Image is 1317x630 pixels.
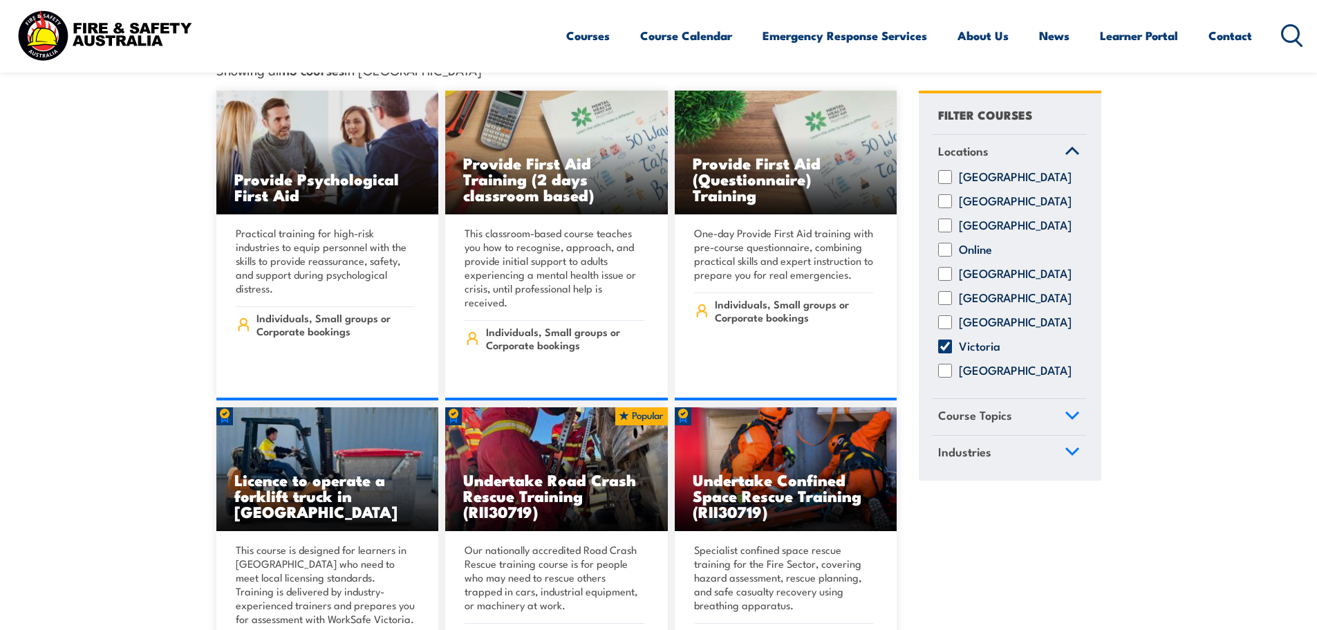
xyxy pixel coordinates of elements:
a: Learner Portal [1100,17,1178,54]
a: Course Topics [932,399,1086,435]
h3: Undertake Confined Space Rescue Training (RII30719) [693,472,879,519]
a: Contact [1208,17,1252,54]
a: Courses [566,17,610,54]
a: Emergency Response Services [763,17,927,54]
label: [GEOGRAPHIC_DATA] [959,170,1072,184]
a: News [1039,17,1070,54]
span: Individuals, Small groups or Corporate bookings [486,325,644,351]
h3: Licence to operate a forklift truck in [GEOGRAPHIC_DATA] [234,472,421,519]
p: This classroom-based course teaches you how to recognise, approach, and provide initial support t... [465,226,644,309]
p: One-day Provide First Aid training with pre-course questionnaire, combining practical skills and ... [694,226,874,281]
label: [GEOGRAPHIC_DATA] [959,219,1072,232]
img: Mental Health First Aid Training Course from Fire & Safety Australia [216,91,439,215]
img: Mental Health First Aid Training (Standard) – Classroom [445,91,668,215]
label: [GEOGRAPHIC_DATA] [959,315,1072,329]
h3: Provide First Aid Training (2 days classroom based) [463,155,650,203]
a: Provide First Aid Training (2 days classroom based) [445,91,668,215]
label: [GEOGRAPHIC_DATA] [959,267,1072,281]
h3: Undertake Road Crash Rescue Training (RII30719) [463,472,650,519]
a: Undertake Confined Space Rescue Training (RII30719) [675,407,897,532]
img: Mental Health First Aid Training (Standard) – Blended Classroom [675,91,897,215]
a: Undertake Road Crash Rescue Training (RII30719) [445,407,668,532]
span: Showing all in [GEOGRAPHIC_DATA] [216,62,482,77]
a: Provide Psychological First Aid [216,91,439,215]
label: Online [959,243,992,257]
p: This course is designed for learners in [GEOGRAPHIC_DATA] who need to meet local licensing standa... [236,543,415,626]
img: Undertake Confined Space Rescue Training (non Fire-Sector) (2) [675,407,897,532]
h4: FILTER COURSES [938,105,1032,124]
h3: Provide Psychological First Aid [234,171,421,203]
a: Industries [932,436,1086,472]
span: Individuals, Small groups or Corporate bookings [715,297,873,324]
p: Our nationally accredited Road Crash Rescue training course is for people who may need to rescue ... [465,543,644,612]
p: Practical training for high-risk industries to equip personnel with the skills to provide reassur... [236,226,415,295]
label: Victoria [959,340,1000,353]
p: Specialist confined space rescue training for the Fire Sector, covering hazard assessment, rescue... [694,543,874,612]
span: Locations [938,142,989,160]
label: [GEOGRAPHIC_DATA] [959,364,1072,378]
img: Road Crash Rescue Training [445,407,668,532]
a: Provide First Aid (Questionnaire) Training [675,91,897,215]
a: Course Calendar [640,17,732,54]
h3: Provide First Aid (Questionnaire) Training [693,155,879,203]
img: Licence to operate a forklift truck Training [216,407,439,532]
label: [GEOGRAPHIC_DATA] [959,291,1072,305]
a: About Us [958,17,1009,54]
span: Course Topics [938,406,1012,425]
label: [GEOGRAPHIC_DATA] [959,194,1072,208]
a: Locations [932,135,1086,171]
span: Industries [938,443,991,461]
span: Individuals, Small groups or Corporate bookings [256,311,415,337]
a: Licence to operate a forklift truck in [GEOGRAPHIC_DATA] [216,407,439,532]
